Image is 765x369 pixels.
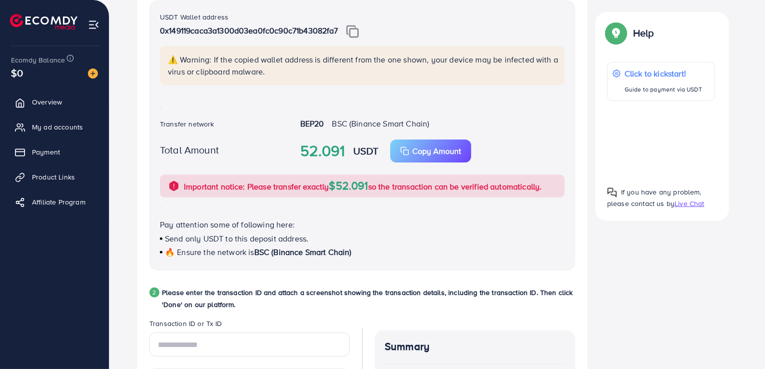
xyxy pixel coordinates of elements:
a: Product Links [7,167,101,187]
span: Affiliate Program [32,197,85,207]
p: Click to kickstart! [625,67,702,79]
span: Live Chat [675,198,704,208]
img: image [88,68,98,78]
a: My ad accounts [7,117,101,137]
span: BSC (Binance Smart Chain) [332,118,429,129]
p: 0x149119caca3a1300d03ea0fc0c90c71b43082fa7 [160,24,565,38]
label: USDT Wallet address [160,12,228,22]
a: Payment [7,142,101,162]
iframe: Chat [723,324,758,361]
p: Send only USDT to this deposit address. [160,232,565,244]
h4: Summary [385,340,565,353]
span: $0 [11,65,23,80]
p: Copy Amount [412,145,461,157]
img: Popup guide [607,187,617,197]
img: Popup guide [607,24,625,42]
img: img [346,25,359,38]
span: BSC (Binance Smart Chain) [254,246,352,257]
img: logo [10,14,77,29]
label: Transfer network [160,119,214,129]
strong: BEP20 [300,118,324,129]
button: Copy Amount [390,139,471,162]
strong: USDT [353,143,379,158]
span: Product Links [32,172,75,182]
span: My ad accounts [32,122,83,132]
p: ⚠️ Warning: If the copied wallet address is different from the one shown, your device may be infe... [168,53,559,77]
legend: Transaction ID or Tx ID [149,318,350,332]
label: Total Amount [160,142,219,157]
span: 🔥 Ensure the network is [165,246,254,257]
img: menu [88,19,99,30]
span: $52.091 [329,177,368,193]
p: Help [633,27,654,39]
a: Affiliate Program [7,192,101,212]
span: Overview [32,97,62,107]
span: If you have any problem, please contact us by [607,187,702,208]
p: Pay attention some of following here: [160,218,565,230]
img: alert [168,180,180,192]
strong: 52.091 [300,140,345,162]
a: Overview [7,92,101,112]
div: 2 [149,287,159,297]
span: Ecomdy Balance [11,55,65,65]
p: Please enter the transaction ID and attach a screenshot showing the transaction details, includin... [162,286,575,310]
p: Important notice: Please transfer exactly so the transaction can be verified automatically. [184,179,542,192]
p: Guide to payment via USDT [625,83,702,95]
span: Payment [32,147,60,157]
